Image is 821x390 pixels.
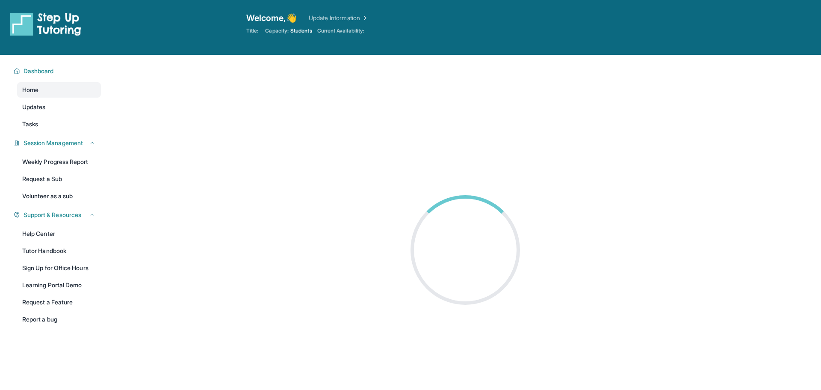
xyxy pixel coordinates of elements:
[290,27,312,34] span: Students
[17,312,101,327] a: Report a bug
[17,188,101,204] a: Volunteer as a sub
[17,154,101,170] a: Weekly Progress Report
[22,120,38,128] span: Tasks
[17,243,101,259] a: Tutor Handbook
[10,12,81,36] img: logo
[17,260,101,276] a: Sign Up for Office Hours
[17,295,101,310] a: Request a Feature
[24,211,81,219] span: Support & Resources
[246,12,297,24] span: Welcome, 👋
[24,67,54,75] span: Dashboard
[17,226,101,241] a: Help Center
[20,211,96,219] button: Support & Resources
[317,27,364,34] span: Current Availability:
[24,139,83,147] span: Session Management
[265,27,289,34] span: Capacity:
[17,116,101,132] a: Tasks
[17,277,101,293] a: Learning Portal Demo
[22,103,46,111] span: Updates
[22,86,38,94] span: Home
[360,14,369,22] img: Chevron Right
[20,67,96,75] button: Dashboard
[246,27,258,34] span: Title:
[20,139,96,147] button: Session Management
[17,82,101,98] a: Home
[309,14,369,22] a: Update Information
[17,171,101,187] a: Request a Sub
[17,99,101,115] a: Updates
